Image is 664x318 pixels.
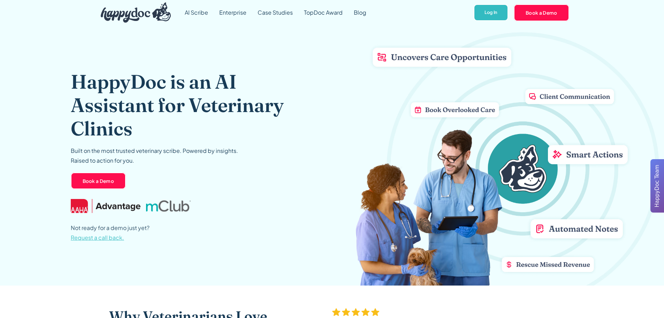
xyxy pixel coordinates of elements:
[71,199,140,213] img: AAHA Advantage logo
[71,234,124,241] span: Request a call back.
[71,70,306,140] h1: HappyDoc is an AI Assistant for Veterinary Clinics
[101,2,171,23] img: HappyDoc Logo: A happy dog with his ear up, listening.
[71,146,238,165] p: Built on the most trusted veterinary scribe. Powered by insights. Raised to action for you.
[474,4,508,21] a: Log In
[514,4,569,21] a: Book a Demo
[95,1,171,24] a: home
[71,172,126,189] a: Book a Demo
[146,200,190,212] img: mclub logo
[71,223,150,242] p: Not ready for a demo just yet?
